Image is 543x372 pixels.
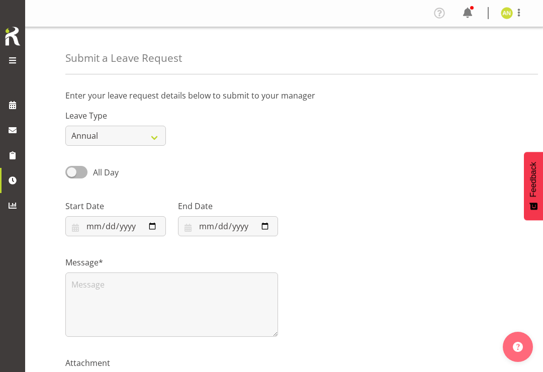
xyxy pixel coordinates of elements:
[65,256,278,268] label: Message*
[3,25,23,47] img: Rosterit icon logo
[178,216,279,236] input: Click to select...
[65,110,166,122] label: Leave Type
[65,216,166,236] input: Click to select...
[65,89,503,102] p: Enter your leave request details below to submit to your manager
[93,167,119,178] span: All Day
[524,152,543,220] button: Feedback - Show survey
[65,52,182,64] h4: Submit a Leave Request
[513,342,523,352] img: help-xxl-2.png
[65,357,278,369] label: Attachment
[529,162,538,197] span: Feedback
[178,200,279,212] label: End Date
[501,7,513,19] img: alysia-newman-woods11835.jpg
[65,200,166,212] label: Start Date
